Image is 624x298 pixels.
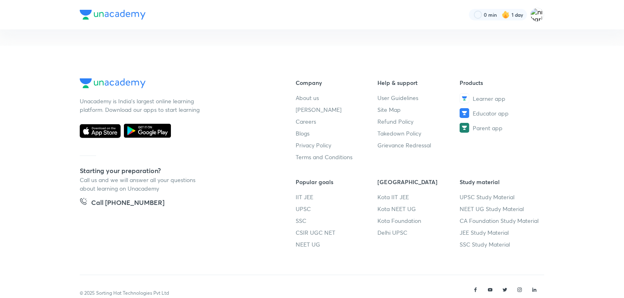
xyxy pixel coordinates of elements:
h6: Study material [460,178,542,186]
img: Parent app [460,123,469,133]
a: Careers [296,117,378,126]
p: Call us and we will answer all your questions about learning on Unacademy [80,176,202,193]
a: Call [PHONE_NUMBER] [80,198,164,209]
a: Blogs [296,129,378,138]
a: Kota IIT JEE [378,193,460,201]
span: Learner app [473,94,505,103]
a: Site Map [378,105,460,114]
span: Careers [296,117,316,126]
h6: Products [460,78,542,87]
h6: Company [296,78,378,87]
img: Learner app [460,93,469,103]
a: CA Foundation Study Material [460,216,542,225]
img: Company Logo [80,78,146,88]
img: streak [502,11,510,19]
a: Learner app [460,93,542,103]
a: NEET UG Study Material [460,205,542,213]
a: Refund Policy [378,117,460,126]
p: Unacademy is India’s largest online learning platform. Download our apps to start learning [80,97,202,114]
a: SSC Study Material [460,240,542,249]
a: Grievance Redressal [378,141,460,149]
a: Kota NEET UG [378,205,460,213]
img: Educator app [460,108,469,118]
a: NEET UG [296,240,378,249]
a: UPSC [296,205,378,213]
a: Company Logo [80,78,269,90]
a: Takedown Policy [378,129,460,138]
h6: Help & support [378,78,460,87]
a: Terms and Conditions [296,153,378,161]
a: SSC [296,216,378,225]
a: UPSC Study Material [460,193,542,201]
a: Privacy Policy [296,141,378,149]
h5: Call [PHONE_NUMBER] [91,198,164,209]
h6: Popular goals [296,178,378,186]
a: JEE Study Material [460,228,542,237]
a: Educator app [460,108,542,118]
a: [PERSON_NAME] [296,105,378,114]
a: Kota Foundation [378,216,460,225]
h5: Starting your preparation? [80,166,269,176]
a: Delhi UPSC [378,228,460,237]
a: CSIR UGC NET [296,228,378,237]
span: Parent app [473,124,503,132]
h6: [GEOGRAPHIC_DATA] [378,178,460,186]
p: © 2025 Sorting Hat Technologies Pvt Ltd [80,289,169,297]
a: Parent app [460,123,542,133]
a: User Guidelines [378,93,460,102]
a: About us [296,93,378,102]
img: Company Logo [80,10,146,20]
span: Educator app [473,109,509,118]
img: niharika rao [530,8,544,22]
a: IIT JEE [296,193,378,201]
